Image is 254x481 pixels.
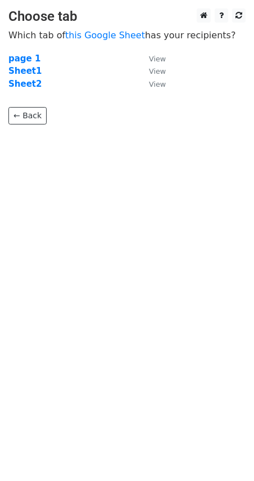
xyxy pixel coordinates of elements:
[149,80,166,88] small: View
[198,427,254,481] iframe: Chat Widget
[8,54,40,64] a: page 1
[65,30,145,41] a: this Google Sheet
[8,107,47,124] a: ← Back
[8,8,246,25] h3: Choose tab
[138,54,166,64] a: View
[149,55,166,63] small: View
[138,79,166,89] a: View
[8,29,246,41] p: Which tab of has your recipients?
[149,67,166,75] small: View
[138,66,166,76] a: View
[8,79,42,89] a: Sheet2
[8,66,42,76] a: Sheet1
